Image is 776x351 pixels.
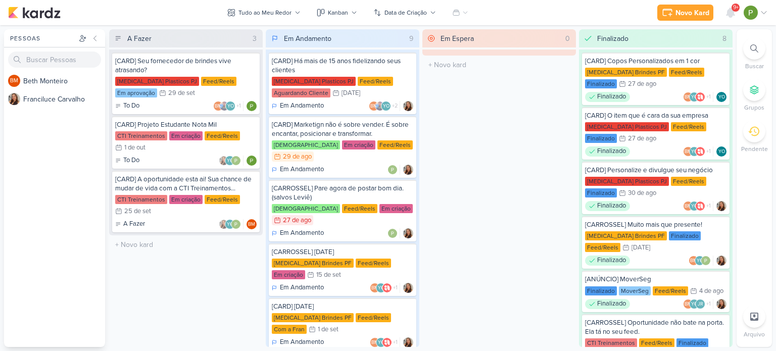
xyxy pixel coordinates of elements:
[585,134,617,143] div: Finalizado
[391,102,398,110] span: +2
[283,217,311,224] div: 27 de ago
[685,95,692,100] p: BM
[585,220,726,229] div: [CARROSSEL] Muito mais que presente!
[169,195,203,204] div: Em criação
[123,156,139,166] p: To Do
[370,337,380,347] div: Beth Monteiro
[215,104,222,109] p: BM
[8,34,77,43] div: Pessoas
[375,101,385,111] img: Guilherme Savio
[691,95,698,100] p: YO
[378,340,384,345] p: YO
[585,177,669,186] div: [MEDICAL_DATA] Plasticos PJ
[685,204,692,209] p: BM
[115,219,145,229] div: A Fazer
[585,286,617,295] div: Finalizado
[383,104,390,109] p: YO
[115,88,157,97] div: Em aprovação
[585,275,726,284] div: [ANÚNCIO] MoverSeg
[272,120,413,138] div: [CARD] Marketign não é sobre vender. É sobre encantar, posicionar e transformar.
[716,299,726,309] img: Franciluce Carvalho
[168,90,195,96] div: 29 de set
[280,165,324,175] p: Em Andamento
[272,270,305,279] div: Em criação
[272,101,324,111] div: Em Andamento
[689,201,699,211] div: Yasmin Oliveira
[705,93,711,101] span: +1
[718,33,731,44] div: 8
[695,299,705,309] div: Jeisiely Rodrigues
[111,237,261,252] input: + Novo kard
[653,286,688,295] div: Feed/Reels
[671,122,706,131] div: Feed/Reels
[705,202,711,210] span: +1
[683,92,713,102] div: Colaboradores: Beth Monteiro, Yasmin Oliveira, Allegra Plásticos e Brindes Personalizados, Paloma...
[225,101,235,111] div: Yasmin Oliveira
[371,286,378,291] p: BM
[316,272,341,278] div: 15 de set
[675,8,709,18] div: Novo Kard
[356,313,391,322] div: Feed/Reels
[205,131,240,140] div: Feed/Reels
[585,243,620,252] div: Feed/Reels
[695,146,705,157] img: Allegra Plásticos e Brindes Personalizados
[124,144,145,151] div: 1 de out
[371,340,378,345] p: BM
[247,219,257,229] div: Beth Monteiro
[272,184,413,202] div: [CARROSSEL] Pare agora de postar bom dia. (salvos Leviê)
[689,146,699,157] div: Yasmin Oliveira
[115,120,257,129] div: [CARD] Projeto Estudante Nota Mil
[272,88,330,97] div: Aguardando Cliente
[737,37,772,71] li: Ctrl + F
[23,94,105,105] div: F r a n c i l u c e C a r v a l h o
[201,77,236,86] div: Feed/Reels
[382,337,392,347] img: Allegra Plásticos e Brindes Personalizados
[585,256,630,266] div: Finalizado
[669,68,704,77] div: Feed/Reels
[280,337,324,347] p: Em Andamento
[403,101,413,111] div: Responsável: Franciluce Carvalho
[369,101,379,111] div: Beth Monteiro
[280,283,324,293] p: Em Andamento
[115,195,167,204] div: CTI Treinamentos
[744,6,758,20] img: Paloma Paixão Designer
[272,165,324,175] div: Em Andamento
[699,288,723,294] div: 4 de ago
[585,231,667,240] div: [MEDICAL_DATA] Brindes PF
[657,5,713,21] button: Novo Kard
[272,228,324,238] div: Em Andamento
[231,156,241,166] img: Paloma Paixão Designer
[585,188,617,197] div: Finalizado
[689,256,713,266] div: Colaboradores: Beth Monteiro, Yasmin Oliveira, Paloma Paixão Designer
[8,93,20,105] img: Franciluce Carvalho
[127,33,152,44] div: A Fazer
[280,101,324,111] p: Em Andamento
[403,283,413,293] div: Responsável: Franciluce Carvalho
[628,190,656,196] div: 30 de ago
[272,77,356,86] div: [MEDICAL_DATA] Plasticos PJ
[716,146,726,157] div: Responsável: Yasmin Oliveira
[219,101,229,111] img: Guilherme Savio
[376,283,386,293] div: Yasmin Oliveira
[403,228,413,238] img: Franciluce Carvalho
[403,337,413,347] div: Responsável: Franciluce Carvalho
[370,104,377,109] p: BM
[124,208,151,215] div: 25 de set
[219,219,229,229] img: Franciluce Carvalho
[219,156,244,166] div: Colaboradores: Franciluce Carvalho, Yasmin Oliveira, Paloma Paixão Designer
[387,165,398,175] img: Paloma Paixão Designer
[356,259,391,268] div: Feed/Reels
[169,131,203,140] div: Em criação
[272,313,354,322] div: [MEDICAL_DATA] Brindes PF
[382,283,392,293] img: Allegra Plásticos e Brindes Personalizados
[115,77,199,86] div: [MEDICAL_DATA] Plasticos PJ
[585,338,637,347] div: CTI Treinamentos
[676,338,708,347] div: Finalizado
[685,302,692,307] p: BM
[272,140,340,149] div: [DEMOGRAPHIC_DATA]
[683,146,693,157] div: Beth Monteiro
[370,337,400,347] div: Colaboradores: Beth Monteiro, Yasmin Oliveira, Allegra Plásticos e Brindes Personalizados, Paloma...
[225,219,235,229] div: Yasmin Oliveira
[387,165,400,175] div: Colaboradores: Paloma Paixão Designer
[8,52,101,68] input: Buscar Pessoas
